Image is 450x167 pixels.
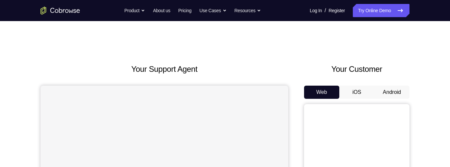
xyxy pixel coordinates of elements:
[374,86,409,99] button: Android
[324,7,326,14] span: /
[178,4,191,17] a: Pricing
[41,7,80,14] a: Go to the home page
[235,4,261,17] button: Resources
[153,4,170,17] a: About us
[304,63,409,75] h2: Your Customer
[353,4,409,17] a: Try Online Demo
[329,4,345,17] a: Register
[125,4,145,17] button: Product
[304,86,339,99] button: Web
[339,86,375,99] button: iOS
[199,4,226,17] button: Use Cases
[41,63,288,75] h2: Your Support Agent
[310,4,322,17] a: Log In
